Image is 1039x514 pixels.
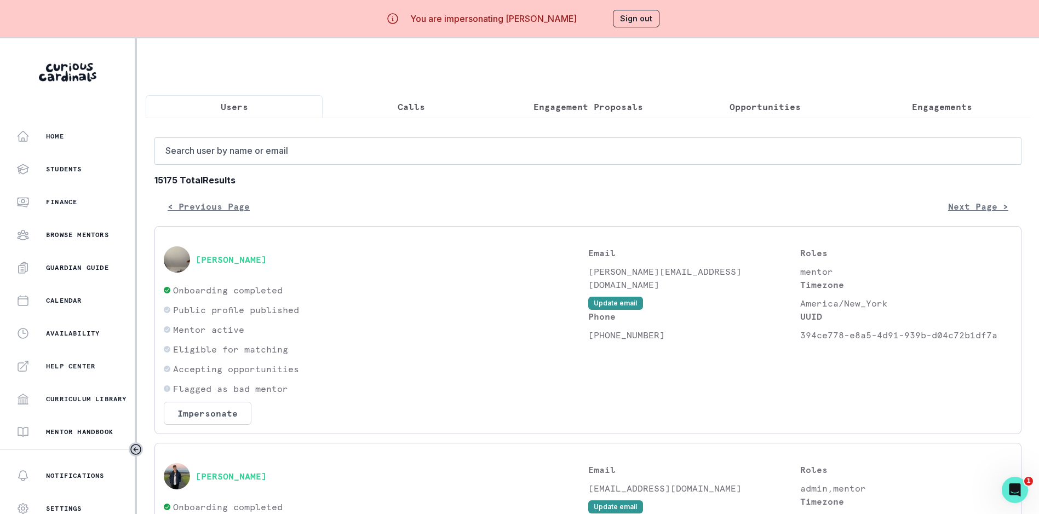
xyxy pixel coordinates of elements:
span: 1 [1024,477,1033,486]
button: Sign out [613,10,659,27]
p: Availability [46,329,100,338]
p: Settings [46,504,82,513]
p: Opportunities [730,100,801,113]
p: Flagged as bad mentor [173,382,288,395]
button: Update email [588,500,643,513]
p: Engagement Proposals [533,100,643,113]
p: Onboarding completed [173,284,283,297]
p: Roles [800,463,1012,476]
p: Finance [46,198,77,206]
p: Help Center [46,362,95,371]
p: You are impersonating [PERSON_NAME] [410,12,577,25]
p: 394ce778-e8a5-4d91-939b-d04c72b1df7a [800,328,1012,342]
button: [PERSON_NAME] [196,471,267,482]
p: Phone [588,310,800,323]
p: Mentor active [173,323,244,336]
p: Calendar [46,296,82,305]
p: Timezone [800,278,1012,291]
p: Home [46,132,64,141]
button: < Previous Page [154,195,263,217]
p: admin,mentor [800,482,1012,495]
p: UUID [800,310,1012,323]
p: Email [588,463,800,476]
p: America/New_York [800,297,1012,310]
p: Accepting opportunities [173,362,299,376]
p: [PERSON_NAME][EMAIL_ADDRESS][DOMAIN_NAME] [588,265,800,291]
p: Email [588,246,800,259]
p: [PHONE_NUMBER] [588,328,800,342]
b: 15175 Total Results [154,174,1021,187]
p: Users [221,100,248,113]
p: Students [46,165,82,174]
p: Onboarding completed [173,500,283,513]
p: Mentor Handbook [46,428,113,436]
p: Timezone [800,495,1012,508]
p: Notifications [46,471,105,480]
p: Guardian Guide [46,263,109,272]
p: mentor [800,265,1012,278]
p: [EMAIL_ADDRESS][DOMAIN_NAME] [588,482,800,495]
p: Roles [800,246,1012,259]
p: Curriculum Library [46,395,127,403]
p: Public profile published [173,303,299,316]
button: Update email [588,297,643,310]
p: Engagements [912,100,972,113]
p: Browse Mentors [46,230,109,239]
button: Next Page > [935,195,1021,217]
p: Eligible for matching [173,343,288,356]
button: Impersonate [164,402,251,425]
iframe: Intercom live chat [1002,477,1028,503]
button: [PERSON_NAME] [196,254,267,265]
button: Toggle sidebar [129,442,143,457]
p: Calls [398,100,425,113]
img: Curious Cardinals Logo [39,63,96,82]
